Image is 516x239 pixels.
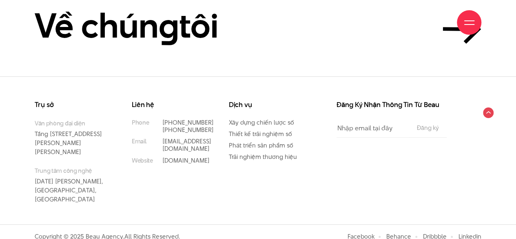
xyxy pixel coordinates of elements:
small: Email [132,138,146,145]
small: Trung tâm công nghệ [35,166,107,175]
input: Nhập email tại đây [337,119,409,137]
small: Phone [132,119,149,126]
small: Website [132,157,153,164]
a: Thiết kế trải nghiệm số [229,130,292,138]
a: Xây dựng chiến lược số [229,118,294,127]
a: Trải nghiệm thương hiệu [229,152,297,161]
a: [PHONE_NUMBER] [162,125,214,134]
a: [PHONE_NUMBER] [162,118,214,127]
h3: Liên hệ [132,101,204,108]
h3: Dịch vụ [229,101,301,108]
p: [DATE] [PERSON_NAME], [GEOGRAPHIC_DATA], [GEOGRAPHIC_DATA] [35,166,107,203]
a: [DOMAIN_NAME] [162,156,210,165]
p: Tầng [STREET_ADDRESS][PERSON_NAME][PERSON_NAME] [35,119,107,156]
h3: Trụ sở [35,101,107,108]
small: Văn phòng đại diện [35,119,107,127]
a: [EMAIL_ADDRESS][DOMAIN_NAME] [162,137,211,153]
a: Phát triển sản phẩm số [229,141,293,150]
h3: Đăng Ký Nhận Thông Tin Từ Beau [337,101,447,108]
input: Đăng ký [414,125,441,131]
